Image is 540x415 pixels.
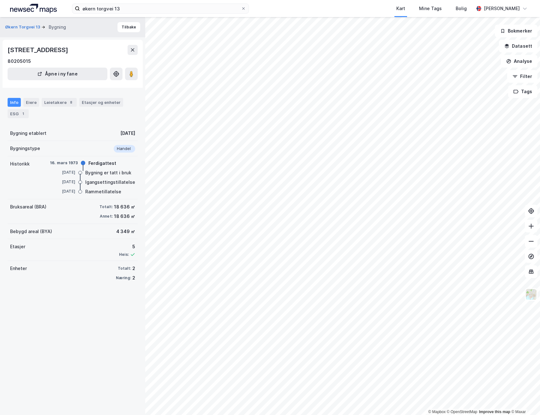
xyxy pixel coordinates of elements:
[119,252,129,257] div: Heis:
[10,265,27,272] div: Enheter
[8,45,69,55] div: [STREET_ADDRESS]
[484,5,520,12] div: [PERSON_NAME]
[428,410,446,414] a: Mapbox
[396,5,405,12] div: Kart
[120,129,135,137] div: [DATE]
[10,243,25,250] div: Etasjer
[114,213,135,220] div: 18 636 ㎡
[50,170,75,175] div: [DATE]
[118,266,131,271] div: Totalt:
[116,275,131,280] div: Næring:
[5,24,41,30] button: Økern Torgvei 13
[8,109,29,118] div: ESG
[50,179,75,185] div: [DATE]
[495,25,537,37] button: Bokmerker
[525,288,537,300] img: Z
[479,410,510,414] a: Improve this map
[49,23,66,31] div: Bygning
[85,178,135,186] div: Igangsettingstillatelse
[10,160,30,168] div: Historikk
[85,169,131,177] div: Bygning er tatt i bruk
[507,70,537,83] button: Filter
[508,85,537,98] button: Tags
[80,4,241,13] input: Søk på adresse, matrikkel, gårdeiere, leietakere eller personer
[82,99,121,105] div: Etasjer og enheter
[501,55,537,68] button: Analyse
[419,5,442,12] div: Mine Tags
[20,111,26,117] div: 1
[447,410,477,414] a: OpenStreetMap
[23,98,39,107] div: Eiere
[116,228,135,235] div: 4 349 ㎡
[88,159,116,167] div: Ferdigattest
[114,203,135,211] div: 18 636 ㎡
[8,98,21,107] div: Info
[10,228,52,235] div: Bebygd areal (BYA)
[508,385,540,415] iframe: Chat Widget
[99,204,113,209] div: Totalt:
[499,40,537,52] button: Datasett
[10,203,46,211] div: Bruksareal (BRA)
[8,57,31,65] div: 80205015
[132,274,135,282] div: 2
[68,99,74,105] div: 8
[8,68,107,80] button: Åpne i ny fane
[50,160,78,166] div: 16. mars 1973
[42,98,77,107] div: Leietakere
[132,265,135,272] div: 2
[100,214,113,219] div: Annet:
[10,145,40,152] div: Bygningstype
[119,243,135,250] div: 5
[117,22,140,32] button: Tilbake
[456,5,467,12] div: Bolig
[10,129,46,137] div: Bygning etablert
[85,188,121,195] div: Rammetillatelse
[10,4,57,13] img: logo.a4113a55bc3d86da70a041830d287a7e.svg
[508,385,540,415] div: Kontrollprogram for chat
[50,189,75,194] div: [DATE]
